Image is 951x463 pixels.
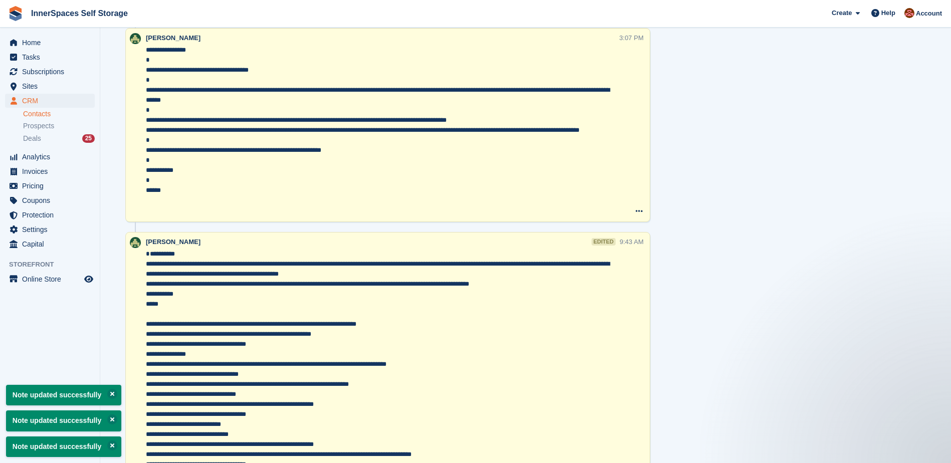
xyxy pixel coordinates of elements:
[5,272,95,286] a: menu
[82,134,95,143] div: 25
[916,9,942,19] span: Account
[130,237,141,248] img: Paula Amey
[22,164,82,178] span: Invoices
[5,237,95,251] a: menu
[9,260,100,270] span: Storefront
[22,222,82,237] span: Settings
[5,179,95,193] a: menu
[22,179,82,193] span: Pricing
[619,33,643,43] div: 3:07 PM
[146,238,201,246] span: [PERSON_NAME]
[146,34,201,42] span: [PERSON_NAME]
[27,5,132,22] a: InnerSpaces Self Storage
[904,8,914,18] img: Abby Tilley
[620,237,644,247] div: 9:43 AM
[5,79,95,93] a: menu
[23,133,95,144] a: Deals 25
[5,208,95,222] a: menu
[5,164,95,178] a: menu
[22,193,82,207] span: Coupons
[5,36,95,50] a: menu
[881,8,895,18] span: Help
[5,65,95,79] a: menu
[22,79,82,93] span: Sites
[5,50,95,64] a: menu
[22,150,82,164] span: Analytics
[832,8,852,18] span: Create
[22,272,82,286] span: Online Store
[6,385,121,405] p: Note updated successfully
[6,410,121,431] p: Note updated successfully
[23,121,95,131] a: Prospects
[22,94,82,108] span: CRM
[5,94,95,108] a: menu
[5,193,95,207] a: menu
[5,150,95,164] a: menu
[23,109,95,119] a: Contacts
[6,436,121,457] p: Note updated successfully
[23,121,54,131] span: Prospects
[130,33,141,44] img: Paula Amey
[592,238,616,246] div: edited
[22,237,82,251] span: Capital
[83,273,95,285] a: Preview store
[22,36,82,50] span: Home
[22,208,82,222] span: Protection
[8,6,23,21] img: stora-icon-8386f47178a22dfd0bd8f6a31ec36ba5ce8667c1dd55bd0f319d3a0aa187defe.svg
[22,50,82,64] span: Tasks
[23,134,41,143] span: Deals
[22,65,82,79] span: Subscriptions
[5,222,95,237] a: menu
